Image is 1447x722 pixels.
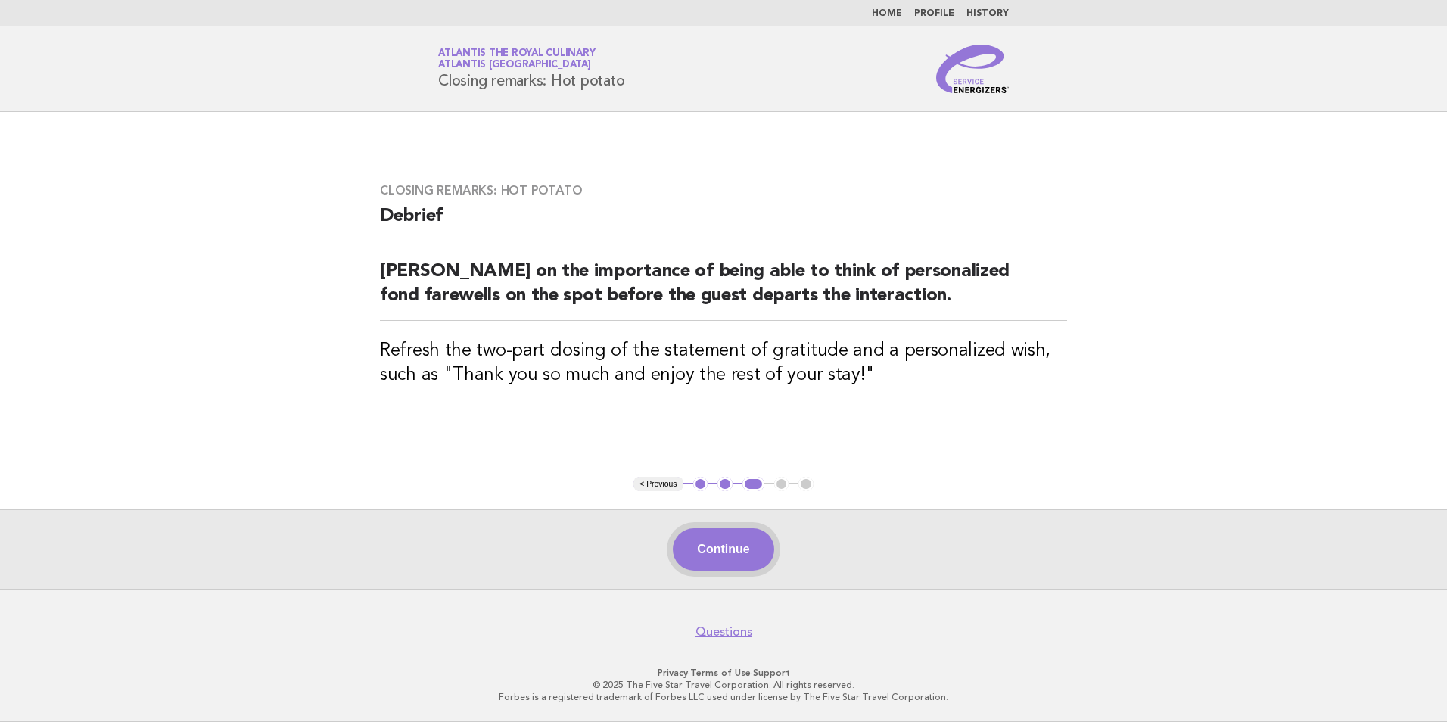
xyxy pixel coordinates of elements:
[717,477,733,492] button: 2
[673,528,773,571] button: Continue
[693,477,708,492] button: 1
[695,624,752,640] a: Questions
[872,9,902,18] a: Home
[658,668,688,678] a: Privacy
[753,668,790,678] a: Support
[914,9,954,18] a: Profile
[380,204,1067,241] h2: Debrief
[633,477,683,492] button: < Previous
[438,48,595,70] a: Atlantis the Royal CulinaryAtlantis [GEOGRAPHIC_DATA]
[380,183,1067,198] h3: Closing remarks: Hot potato
[936,45,1009,93] img: Service Energizers
[966,9,1009,18] a: History
[690,668,751,678] a: Terms of Use
[380,339,1067,387] h3: Refresh the two-part closing of the statement of gratitude and a personalized wish, such as "Than...
[380,260,1067,321] h2: [PERSON_NAME] on the importance of being able to think of personalized fond farewells on the spot...
[260,667,1187,679] p: · ·
[742,477,764,492] button: 3
[260,691,1187,703] p: Forbes is a registered trademark of Forbes LLC used under license by The Five Star Travel Corpora...
[438,49,624,89] h1: Closing remarks: Hot potato
[438,61,591,70] span: Atlantis [GEOGRAPHIC_DATA]
[260,679,1187,691] p: © 2025 The Five Star Travel Corporation. All rights reserved.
